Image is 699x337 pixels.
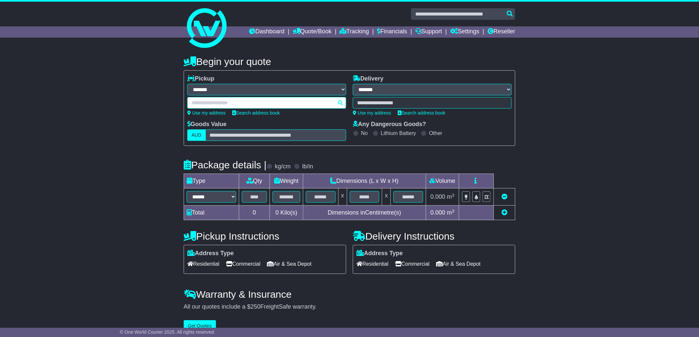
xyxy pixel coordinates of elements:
[187,121,227,128] label: Goods Value
[450,26,479,38] a: Settings
[270,174,303,188] td: Weight
[120,329,215,335] span: © One World Courier 2025. All rights reserved.
[452,209,455,214] sup: 3
[293,26,332,38] a: Quote/Book
[452,193,455,198] sup: 3
[356,250,403,257] label: Address Type
[187,259,219,269] span: Residential
[353,231,515,242] h4: Delivery Instructions
[356,259,388,269] span: Residential
[184,174,239,188] td: Type
[184,206,239,220] td: Total
[184,231,346,242] h4: Pickup Instructions
[187,75,214,83] label: Pickup
[338,188,347,206] td: x
[303,174,426,188] td: Dimensions (L x W x H)
[429,130,442,136] label: Other
[187,110,226,116] a: Use my address
[184,303,515,311] div: All our quotes include a $ FreightSafe warranty.
[187,129,206,141] label: AUD
[303,206,426,220] td: Dimensions in Centimetre(s)
[395,259,429,269] span: Commercial
[275,163,291,170] label: kg/cm
[226,259,260,269] span: Commercial
[382,188,391,206] td: x
[267,259,312,269] span: Air & Sea Depot
[447,209,455,216] span: m
[239,206,270,220] td: 0
[302,163,313,170] label: lb/in
[426,174,459,188] td: Volume
[501,209,507,216] a: Add new item
[184,289,515,300] h4: Warranty & Insurance
[361,130,368,136] label: No
[353,121,426,128] label: Any Dangerous Goods?
[270,206,303,220] td: Kilo(s)
[377,26,407,38] a: Financials
[447,193,455,200] span: m
[184,320,216,332] button: Get Quotes
[276,209,279,216] span: 0
[187,250,234,257] label: Address Type
[488,26,515,38] a: Reseller
[184,159,267,170] h4: Package details |
[353,110,391,116] a: Use my address
[232,110,280,116] a: Search address book
[436,259,481,269] span: Air & Sea Depot
[239,174,270,188] td: Qty
[501,193,507,200] a: Remove this item
[340,26,369,38] a: Tracking
[353,75,384,83] label: Delivery
[398,110,445,116] a: Search address book
[187,97,346,109] typeahead: Please provide city
[250,303,260,310] span: 250
[249,26,284,38] a: Dashboard
[381,130,416,136] label: Lithium Battery
[415,26,442,38] a: Support
[184,56,515,67] h4: Begin your quote
[430,193,445,200] span: 0.000
[430,209,445,216] span: 0.000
